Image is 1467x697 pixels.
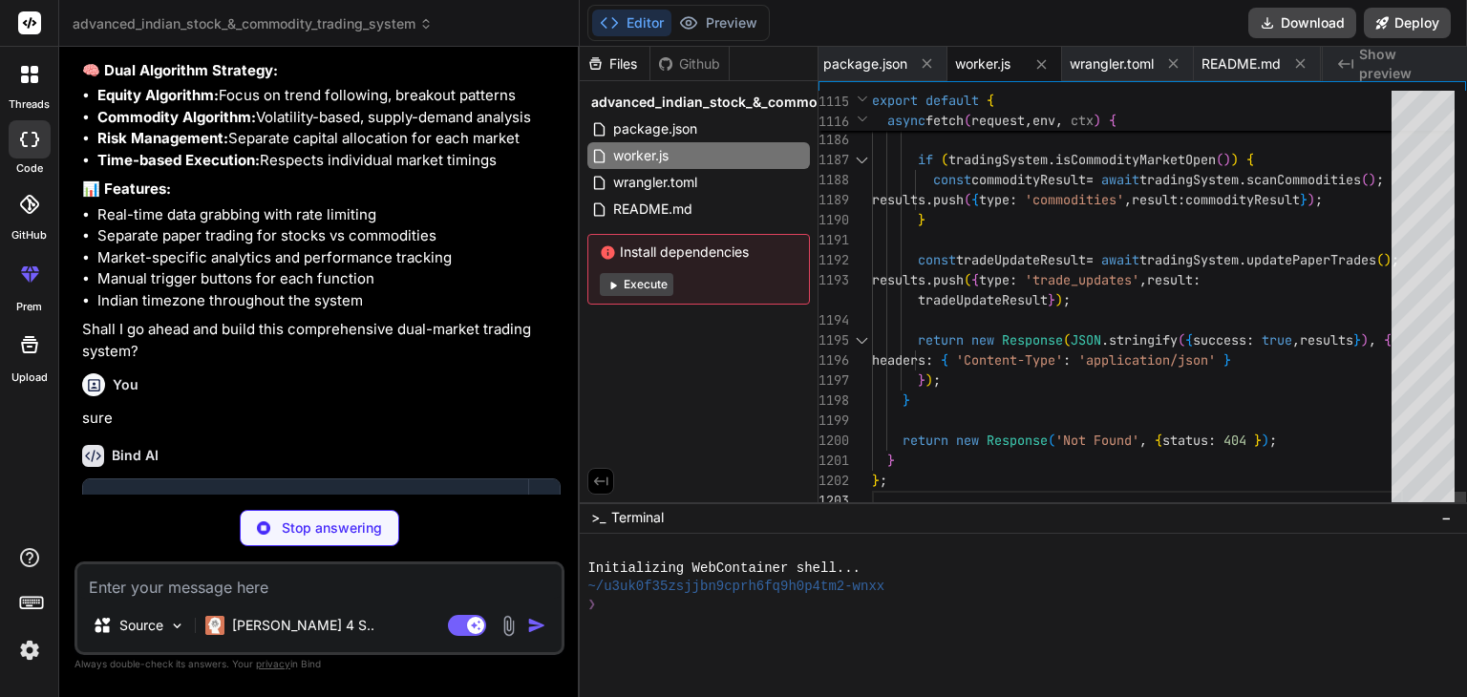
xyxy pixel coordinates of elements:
[872,351,925,369] span: headers
[819,310,847,330] div: 1194
[1216,151,1223,168] span: (
[591,93,950,112] span: advanced_indian_stock_&_commodity_trading_system
[97,107,561,129] li: Volatility-based, supply-demand analysis
[1308,191,1315,208] span: )
[1369,331,1376,348] span: ,
[1162,432,1208,449] span: status
[1223,432,1246,449] span: 404
[1437,502,1456,533] button: −
[97,150,561,172] li: Respects individual market timings
[119,616,163,635] p: Source
[13,634,46,666] img: settings
[1384,251,1392,268] span: )
[925,371,933,389] span: )
[1063,351,1071,369] span: :
[282,518,382,538] p: Stop answering
[611,198,694,221] span: README.md
[971,331,994,348] span: new
[1132,191,1178,208] span: result
[819,391,847,411] div: 1198
[941,351,948,369] span: {
[819,92,847,112] span: 1115
[1071,112,1094,129] span: ctx
[819,471,847,491] div: 1202
[918,251,956,268] span: const
[1048,291,1055,308] span: }
[1369,171,1376,188] span: )
[74,655,564,673] p: Always double-check its answers. Your in Bind
[1223,351,1231,369] span: }
[819,250,847,270] div: 1192
[1101,171,1139,188] span: await
[956,351,1063,369] span: 'Content-Type'
[819,370,847,391] div: 1197
[611,171,699,194] span: wrangler.toml
[925,271,933,288] span: .
[587,560,861,578] span: Initializing WebContainer shell...
[9,96,50,113] label: threads
[256,658,290,669] span: privacy
[849,150,874,170] div: Click to collapse the range.
[1292,331,1300,348] span: ,
[925,191,933,208] span: .
[1124,191,1132,208] span: ,
[205,616,224,635] img: Claude 4 Sonnet
[933,171,971,188] span: const
[498,615,520,637] img: attachment
[1441,508,1452,527] span: −
[16,299,42,315] label: prem
[964,191,971,208] span: (
[918,151,933,168] span: if
[1055,151,1216,168] span: isCommodityMarketOpen
[955,54,1010,74] span: worker.js
[1201,54,1281,74] span: README.md
[82,61,278,79] strong: 🧠 Dual Algorithm Strategy:
[979,191,1010,208] span: type
[872,472,880,489] span: }
[587,578,884,596] span: ~/u3uk0f35zsjjbn9cprh6fq9h0p4tm2-wnxx
[97,85,561,107] li: Focus on trend following, breakout patterns
[933,271,964,288] span: push
[1032,112,1055,129] span: env
[819,112,847,132] span: 1116
[1048,432,1055,449] span: (
[1155,432,1162,449] span: {
[1208,432,1216,449] span: :
[918,331,964,348] span: return
[97,128,561,150] li: Separate capital allocation for each market
[1353,331,1361,348] span: }
[1246,171,1361,188] span: scanCommodities
[1109,112,1116,129] span: {
[819,270,847,290] div: 1193
[1262,432,1269,449] span: )
[97,225,561,247] li: Separate paper trading for stocks vs commodities
[97,129,228,147] strong: Risk Management:
[880,472,887,489] span: ;
[1063,291,1071,308] span: ;
[1025,191,1124,208] span: 'commodities'
[1178,331,1185,348] span: (
[11,370,48,386] label: Upload
[587,596,597,614] span: ❯
[1139,432,1147,449] span: ,
[1178,191,1185,208] span: :
[1223,151,1231,168] span: )
[600,273,673,296] button: Execute
[979,271,1010,288] span: type
[1139,271,1147,288] span: ,
[591,508,606,527] span: >_
[903,391,910,409] span: }
[819,330,847,350] div: 1195
[903,432,948,449] span: return
[97,86,219,104] strong: Equity Algorithm:
[987,92,994,109] span: {
[1139,171,1239,188] span: tradingSystem
[1376,251,1384,268] span: (
[82,408,561,430] p: sure
[1364,8,1451,38] button: Deploy
[1361,331,1369,348] span: )
[83,479,528,542] button: Advanced Indian Stock & Commodity Trading SystemClick to open Workbench
[1086,251,1094,268] span: =
[1361,171,1369,188] span: (
[1254,432,1262,449] span: }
